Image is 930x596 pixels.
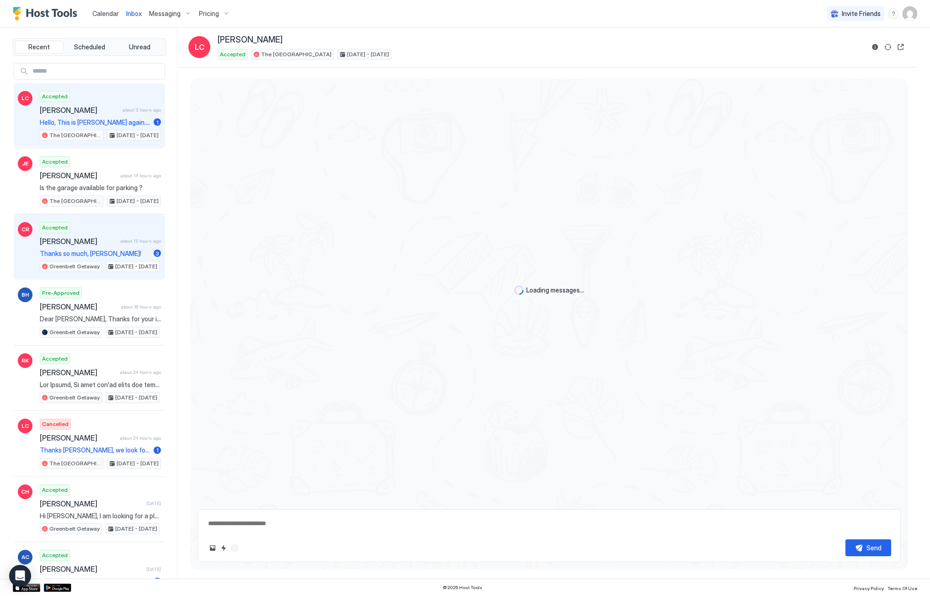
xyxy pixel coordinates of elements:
[146,566,161,572] span: [DATE]
[514,286,524,295] div: loading
[21,225,29,234] span: CR
[195,42,204,53] span: LC
[40,446,150,454] span: Thanks [PERSON_NAME], we look forward to hosting you and your family
[40,577,150,585] span: Fee for Pearl - Dachshund
[42,486,68,494] span: Accepted
[40,381,161,389] span: Lor Ipsumd, Si amet con'ad elits doe temp inci ut Lab Etdolorem Aliquae, ad min'v quis no exer ul...
[40,368,116,377] span: [PERSON_NAME]
[115,41,164,53] button: Unread
[92,9,119,18] a: Calendar
[526,286,584,294] span: Loading messages...
[40,512,161,520] span: Hi [PERSON_NAME], I am looking for a place to stay for 6 nights with my family after we move out ...
[40,118,150,127] span: Hello, This is [PERSON_NAME] again. We ended up rebooking your home after everyone cancelled all ...
[149,10,181,18] span: Messaging
[40,106,119,115] span: [PERSON_NAME]
[40,315,161,323] span: Dear [PERSON_NAME], Thanks for your inquiry about my vacation rental. The property is available f...
[49,131,101,139] span: The [GEOGRAPHIC_DATA]
[218,35,283,45] span: [PERSON_NAME]
[120,238,161,244] span: about 15 hours ago
[49,525,100,533] span: Greenbelt Getaway
[207,543,218,553] button: Upload image
[49,459,101,468] span: The [GEOGRAPHIC_DATA]
[42,289,80,297] span: Pre-Approved
[126,9,142,18] a: Inbox
[42,551,68,559] span: Accepted
[115,394,157,402] span: [DATE] - [DATE]
[117,459,159,468] span: [DATE] - [DATE]
[21,553,29,561] span: AC
[42,92,68,101] span: Accepted
[199,10,219,18] span: Pricing
[120,435,161,441] span: about 24 hours ago
[156,119,159,126] span: 1
[115,328,157,336] span: [DATE] - [DATE]
[40,171,117,180] span: [PERSON_NAME]
[895,42,906,53] button: Open reservation
[21,94,29,102] span: LC
[117,197,159,205] span: [DATE] - [DATE]
[146,500,161,506] span: [DATE]
[13,7,81,21] a: Host Tools Logo
[123,107,161,113] span: about 3 hours ago
[887,585,917,591] span: Terms Of Use
[15,41,64,53] button: Recent
[42,223,68,232] span: Accepted
[866,543,882,553] div: Send
[40,302,117,311] span: [PERSON_NAME]
[42,158,68,166] span: Accepted
[854,585,884,591] span: Privacy Policy
[92,10,119,17] span: Calendar
[21,488,29,496] span: CH
[22,160,28,168] span: JE
[120,369,161,375] span: about 24 hours ago
[49,262,100,271] span: Greenbelt Getaway
[40,499,143,508] span: [PERSON_NAME]
[115,525,157,533] span: [DATE] - [DATE]
[156,447,159,453] span: 1
[29,64,165,79] input: Input Field
[44,584,71,592] a: Google Play Store
[28,43,50,51] span: Recent
[117,131,159,139] span: [DATE] - [DATE]
[21,357,29,365] span: RK
[261,50,331,59] span: The [GEOGRAPHIC_DATA]
[842,10,881,18] span: Invite Friends
[887,583,917,592] a: Terms Of Use
[40,564,143,574] span: [PERSON_NAME]
[218,543,229,553] button: Quick reply
[13,38,166,56] div: tab-group
[115,262,157,271] span: [DATE] - [DATE]
[888,8,899,19] div: menu
[129,43,150,51] span: Unread
[13,584,40,592] a: App Store
[882,42,893,53] button: Sync reservation
[903,6,917,21] div: User profile
[9,565,31,587] div: Open Intercom Messenger
[220,50,246,59] span: Accepted
[49,197,101,205] span: The [GEOGRAPHIC_DATA]
[21,291,29,299] span: BH
[845,539,891,556] button: Send
[155,250,159,257] span: 3
[443,585,482,591] span: © 2025 Host Tools
[49,394,100,402] span: Greenbelt Getaway
[121,304,161,310] span: about 18 hours ago
[42,420,69,428] span: Cancelled
[65,41,114,53] button: Scheduled
[42,355,68,363] span: Accepted
[854,583,884,592] a: Privacy Policy
[21,422,29,430] span: LC
[40,433,116,442] span: [PERSON_NAME]
[120,173,161,179] span: about 14 hours ago
[126,10,142,17] span: Inbox
[347,50,389,59] span: [DATE] - [DATE]
[870,42,881,53] button: Reservation information
[49,328,100,336] span: Greenbelt Getaway
[74,43,105,51] span: Scheduled
[156,578,159,585] span: 1
[40,237,117,246] span: [PERSON_NAME]
[40,250,150,258] span: Thanks so much, [PERSON_NAME]!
